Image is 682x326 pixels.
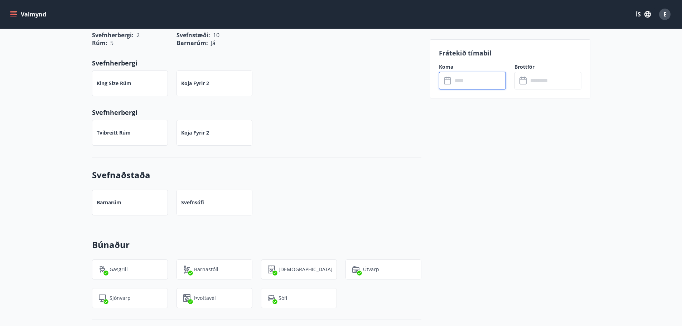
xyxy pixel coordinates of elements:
[181,129,209,136] p: Koja fyrir 2
[194,295,216,302] p: Þvottavél
[97,80,131,87] p: King Size rúm
[92,169,421,181] h3: Svefnaðstaða
[194,266,218,273] p: Barnastóll
[176,39,208,47] span: Barnarúm :
[98,294,107,302] img: mAminyBEY3mRTAfayxHTq5gfGd6GwGu9CEpuJRvg.svg
[363,266,379,273] p: Útvarp
[92,39,107,47] span: Rúm :
[267,265,276,274] img: hddCLTAnxqFUMr1fxmbGG8zWilo2syolR0f9UjPn.svg
[439,48,581,58] p: Frátekið tímabil
[439,63,506,70] label: Koma
[211,39,216,47] span: Já
[97,199,121,206] p: Barnarúm
[92,108,421,117] p: Svefnherbergi
[92,58,421,68] p: Svefnherbergi
[98,265,107,274] img: ZXjrS3QKesehq6nQAPjaRuRTI364z8ohTALB4wBr.svg
[97,129,131,136] p: Tvíbreitt rúm
[110,39,113,47] span: 5
[279,266,333,273] p: [DEMOGRAPHIC_DATA]
[663,10,667,18] span: E
[9,8,49,21] button: menu
[656,6,673,23] button: E
[267,294,276,302] img: pUbwa0Tr9PZZ78BdsD4inrLmwWm7eGTtsX9mJKRZ.svg
[352,265,360,274] img: HjsXMP79zaSHlY54vW4Et0sdqheuFiP1RYfGwuXf.svg
[181,199,204,206] p: Svefnsófi
[183,294,191,302] img: Dl16BY4EX9PAW649lg1C3oBuIaAsR6QVDQBO2cTm.svg
[181,80,209,87] p: Koja fyrir 2
[110,295,131,302] p: Sjónvarp
[183,265,191,274] img: ro1VYixuww4Qdd7lsw8J65QhOwJZ1j2DOUyXo3Mt.svg
[92,239,421,251] h3: Búnaður
[514,63,581,70] label: Brottför
[279,295,287,302] p: Sófi
[632,8,655,21] button: ÍS
[110,266,128,273] p: Gasgrill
